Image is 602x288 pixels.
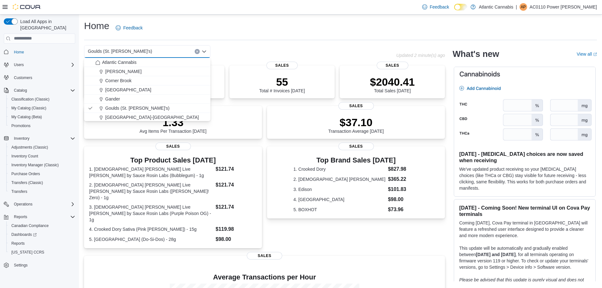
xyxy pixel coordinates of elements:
dd: $98.00 [388,196,419,203]
p: Coming [DATE], Cova Pay terminal in [GEOGRAPHIC_DATA] will feature a refreshed user interface des... [459,220,590,239]
span: My Catalog (Classic) [11,106,46,111]
span: My Catalog (Classic) [9,104,75,112]
span: Users [14,62,24,67]
button: [US_STATE] CCRS [6,248,78,257]
a: Inventory Count [9,152,41,160]
span: Feedback [430,4,449,10]
button: Purchase Orders [6,169,78,178]
span: Customers [11,74,75,82]
span: Sales [266,62,298,69]
span: Adjustments (Classic) [9,144,75,151]
span: Dashboards [9,231,75,238]
dd: $121.74 [216,165,257,173]
span: Dashboards [11,232,37,237]
p: 55 [259,76,305,88]
h4: Average Transactions per Hour [89,273,440,281]
span: Transfers (Classic) [11,180,43,185]
a: Feedback [113,21,145,34]
button: Corner Brook [84,76,210,85]
button: Inventory Count [6,152,78,161]
button: Reports [1,212,78,221]
span: Adjustments (Classic) [11,145,48,150]
span: Sales [338,143,374,150]
a: Purchase Orders [9,170,43,178]
button: Operations [1,200,78,209]
span: Transfers [9,188,75,195]
button: Atlantic Cannabis [84,58,210,67]
span: Purchase Orders [11,171,40,176]
span: Canadian Compliance [9,222,75,230]
dt: 4. Crooked Dory Sativa (Pink [PERSON_NAME]) - 15g [89,226,213,232]
dd: $365.22 [388,175,419,183]
span: Catalog [14,88,27,93]
span: Classification (Classic) [9,95,75,103]
span: Corner Brook [105,77,131,84]
button: Goulds (St. [PERSON_NAME]'s) [84,104,210,113]
button: Transfers [6,187,78,196]
span: Transfers [11,189,27,194]
p: | [516,3,517,11]
button: Reports [11,213,30,221]
a: My Catalog (Beta) [9,113,45,121]
span: Purchase Orders [9,170,75,178]
span: Inventory Manager (Classic) [9,161,75,169]
a: Transfers (Classic) [9,179,46,187]
dd: $73.96 [388,206,419,213]
h3: [DATE] - Coming Soon! New terminal UI on Cova Pay terminals [459,205,590,217]
p: Atlantic Cannabis [479,3,513,11]
button: Inventory [11,135,32,142]
div: Total Sales [DATE] [370,76,415,93]
a: Dashboards [9,231,39,238]
button: Close list of options [202,49,207,54]
span: Feedback [123,25,143,31]
a: Settings [11,261,30,269]
div: Transaction Average [DATE] [328,116,384,134]
button: Transfers (Classic) [6,178,78,187]
dd: $98.00 [216,236,257,243]
span: AP [521,3,526,11]
span: [PERSON_NAME] [105,68,142,75]
span: Goulds (St. [PERSON_NAME]'s) [105,105,169,111]
span: Promotions [9,122,75,130]
span: Operations [14,202,33,207]
span: Inventory Count [11,154,38,159]
span: My Catalog (Beta) [11,114,42,119]
button: My Catalog (Classic) [6,104,78,113]
span: Transfers (Classic) [9,179,75,187]
span: Customers [14,75,32,80]
span: Catalog [11,87,75,94]
span: Settings [14,263,27,268]
p: AC0110 Power [PERSON_NAME] [530,3,597,11]
h3: Top Product Sales [DATE] [89,156,257,164]
span: [GEOGRAPHIC_DATA]-[GEOGRAPHIC_DATA] [105,114,199,120]
span: Load All Apps in [GEOGRAPHIC_DATA] [18,18,75,31]
button: Inventory Manager (Classic) [6,161,78,169]
h1: Home [84,20,109,32]
span: Reports [9,240,75,247]
button: My Catalog (Beta) [6,113,78,121]
a: My Catalog (Classic) [9,104,49,112]
button: [PERSON_NAME] [84,67,210,76]
a: Transfers [9,188,30,195]
p: This update will be automatically and gradually enabled between , for all terminals operating on ... [459,245,590,270]
button: Catalog [11,87,29,94]
a: Promotions [9,122,33,130]
button: Promotions [6,121,78,130]
dd: $121.74 [216,181,257,189]
span: Reports [11,213,75,221]
button: Gander [84,95,210,104]
a: Feedback [420,1,452,13]
a: View allExternal link [577,52,597,57]
span: Goulds (St. [PERSON_NAME]'s) [88,47,152,55]
h3: [DATE] - [MEDICAL_DATA] choices are now saved when receiving [459,151,590,163]
button: Adjustments (Classic) [6,143,78,152]
span: Sales [155,143,191,150]
dt: 5. BOXHOT [293,206,385,213]
button: Customers [1,73,78,82]
span: Gander [105,96,120,102]
input: Dark Mode [454,4,467,10]
span: Operations [11,200,75,208]
a: Classification (Classic) [9,95,52,103]
span: Dark Mode [454,10,454,11]
a: Dashboards [6,230,78,239]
